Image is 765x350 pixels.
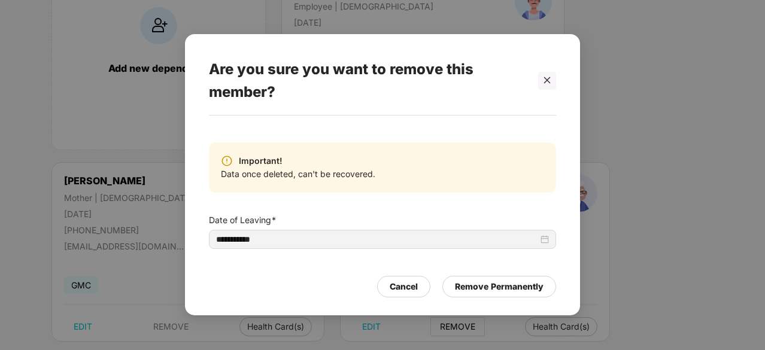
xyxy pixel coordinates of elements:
[221,156,233,168] img: svg+xml;base64,PHN2ZyBpZD0iV2FybmluZ18tXzIweDIwIiBkYXRhLW5hbWU9Ildhcm5pbmcgLSAyMHgyMCIgeG1sbnM9Im...
[221,168,375,181] span: Data once deleted, can't be recovered.
[233,155,283,168] span: Important!
[455,281,544,294] div: Remove Permanently
[209,214,556,227] span: Date of Leaving*
[209,46,527,115] div: Are you sure you want to remove this member?
[390,281,418,294] div: Cancel
[543,77,551,85] span: close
